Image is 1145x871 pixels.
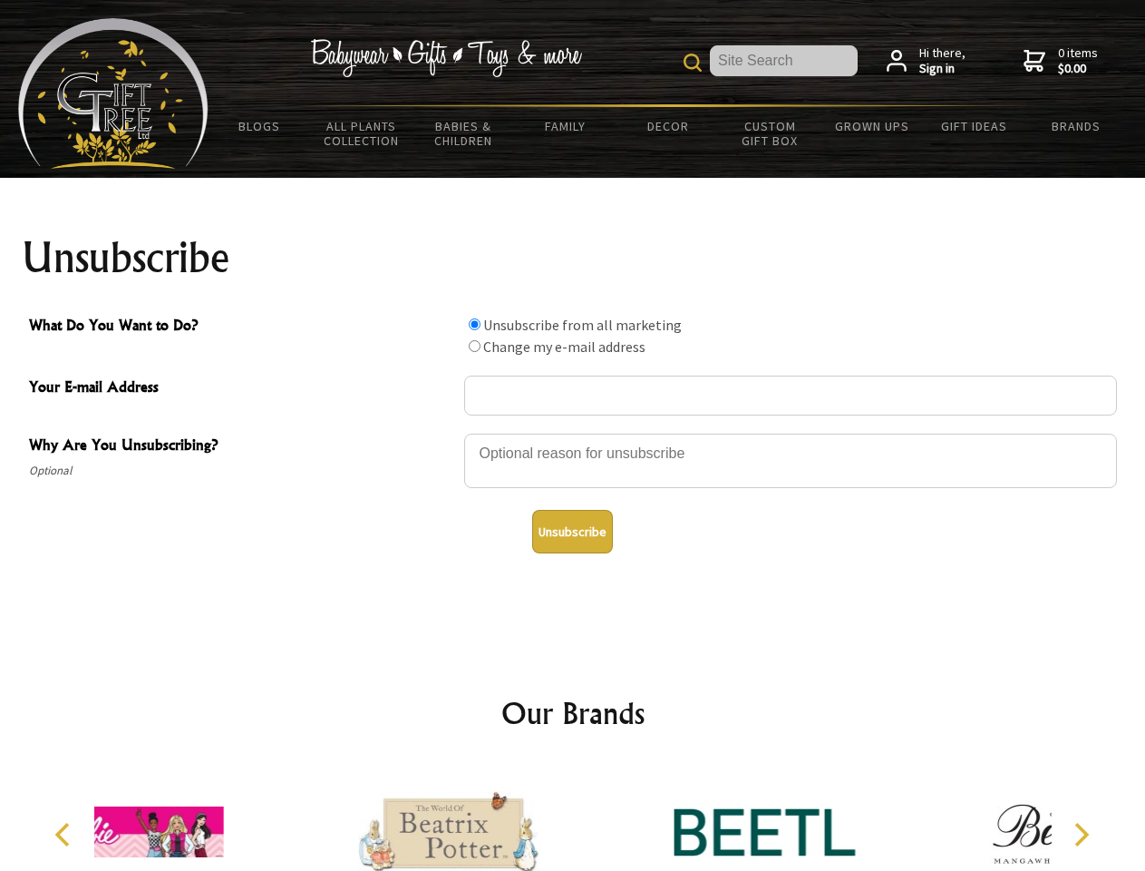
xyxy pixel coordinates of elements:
input: What Do You Want to Do? [469,318,480,330]
span: What Do You Want to Do? [29,314,455,340]
img: Babywear - Gifts - Toys & more [310,39,582,77]
button: Next [1061,815,1101,855]
a: Gift Ideas [923,107,1025,145]
span: Optional [29,460,455,482]
button: Previous [45,815,85,855]
a: BLOGS [209,107,311,145]
a: Family [515,107,617,145]
span: 0 items [1058,44,1098,77]
textarea: Why Are You Unsubscribing? [464,434,1117,488]
input: What Do You Want to Do? [469,340,480,352]
strong: Sign in [919,61,965,77]
button: Unsubscribe [532,510,613,553]
img: product search [684,54,702,72]
h2: Our Brands [36,691,1110,735]
span: Hi there, [919,45,965,77]
img: Babyware - Gifts - Toys and more... [18,18,209,169]
a: Babies & Children [412,107,515,160]
span: Why Are You Unsubscribing? [29,434,455,460]
a: Hi there,Sign in [887,45,965,77]
a: 0 items$0.00 [1024,45,1098,77]
a: All Plants Collection [311,107,413,160]
label: Unsubscribe from all marketing [483,316,682,334]
a: Decor [616,107,719,145]
strong: $0.00 [1058,61,1098,77]
input: Your E-mail Address [464,376,1117,416]
span: Your E-mail Address [29,376,455,402]
h1: Unsubscribe [22,236,1124,279]
input: Site Search [710,45,858,76]
label: Change my e-mail address [483,338,645,356]
a: Custom Gift Box [719,107,821,160]
a: Grown Ups [820,107,923,145]
a: Brands [1025,107,1128,145]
